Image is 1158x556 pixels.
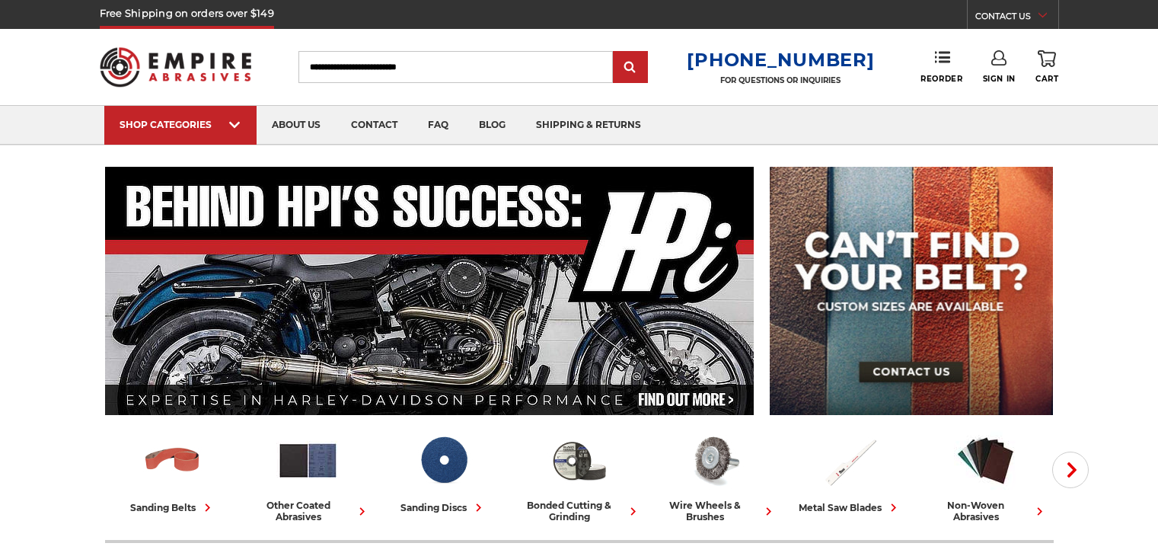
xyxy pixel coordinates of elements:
[464,106,521,145] a: blog
[105,167,754,415] img: Banner for an interview featuring Horsepower Inc who makes Harley performance upgrades featured o...
[276,429,340,492] img: Other Coated Abrasives
[920,50,962,83] a: Reorder
[111,429,234,516] a: sanding belts
[789,429,912,516] a: metal saw blades
[924,429,1048,522] a: non-woven abrasives
[975,8,1058,29] a: CONTACT US
[983,74,1016,84] span: Sign In
[1035,50,1058,84] a: Cart
[770,167,1053,415] img: promo banner for custom belts.
[920,74,962,84] span: Reorder
[799,500,901,516] div: metal saw blades
[1052,452,1089,488] button: Next
[518,500,641,522] div: bonded cutting & grinding
[247,429,370,522] a: other coated abrasives
[141,429,204,492] img: Sanding Belts
[382,429,506,516] a: sanding discs
[818,429,882,492] img: Metal Saw Blades
[1035,74,1058,84] span: Cart
[954,429,1017,492] img: Non-woven Abrasives
[687,49,874,71] a: [PHONE_NUMBER]
[615,53,646,83] input: Submit
[257,106,336,145] a: about us
[412,429,475,492] img: Sanding Discs
[247,500,370,522] div: other coated abrasives
[687,75,874,85] p: FOR QUESTIONS OR INQUIRIES
[130,500,215,516] div: sanding belts
[924,500,1048,522] div: non-woven abrasives
[336,106,413,145] a: contact
[413,106,464,145] a: faq
[653,429,777,522] a: wire wheels & brushes
[518,429,641,522] a: bonded cutting & grinding
[653,500,777,522] div: wire wheels & brushes
[547,429,611,492] img: Bonded Cutting & Grinding
[120,119,241,130] div: SHOP CATEGORIES
[521,106,656,145] a: shipping & returns
[100,37,252,97] img: Empire Abrasives
[683,429,746,492] img: Wire Wheels & Brushes
[400,500,486,516] div: sanding discs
